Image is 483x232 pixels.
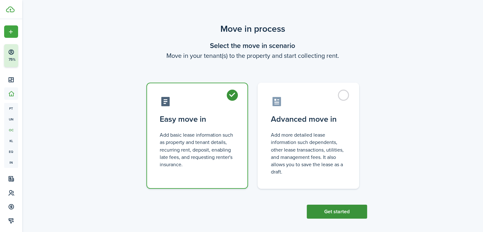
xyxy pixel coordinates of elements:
[4,146,18,157] a: eq
[4,157,18,168] a: in
[4,125,18,135] a: oc
[8,57,16,62] p: 75%
[4,135,18,146] a: kl
[4,44,57,67] button: 75%
[160,113,235,125] control-radio-card-title: Easy move in
[307,205,367,219] button: Get started
[271,113,346,125] control-radio-card-title: Advanced move in
[271,131,346,175] control-radio-card-description: Add more detailed lease information such dependents, other lease transactions, utilities, and man...
[4,114,18,125] a: un
[4,103,18,114] a: pt
[138,51,367,60] wizard-step-header-description: Move in your tenant(s) to the property and start collecting rent.
[138,22,367,36] scenario-title: Move in process
[6,6,15,12] img: TenantCloud
[4,25,18,38] button: Open menu
[160,131,235,168] control-radio-card-description: Add basic lease information such as property and tenant details, recurring rent, deposit, enablin...
[138,40,367,51] wizard-step-header-title: Select the move in scenario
